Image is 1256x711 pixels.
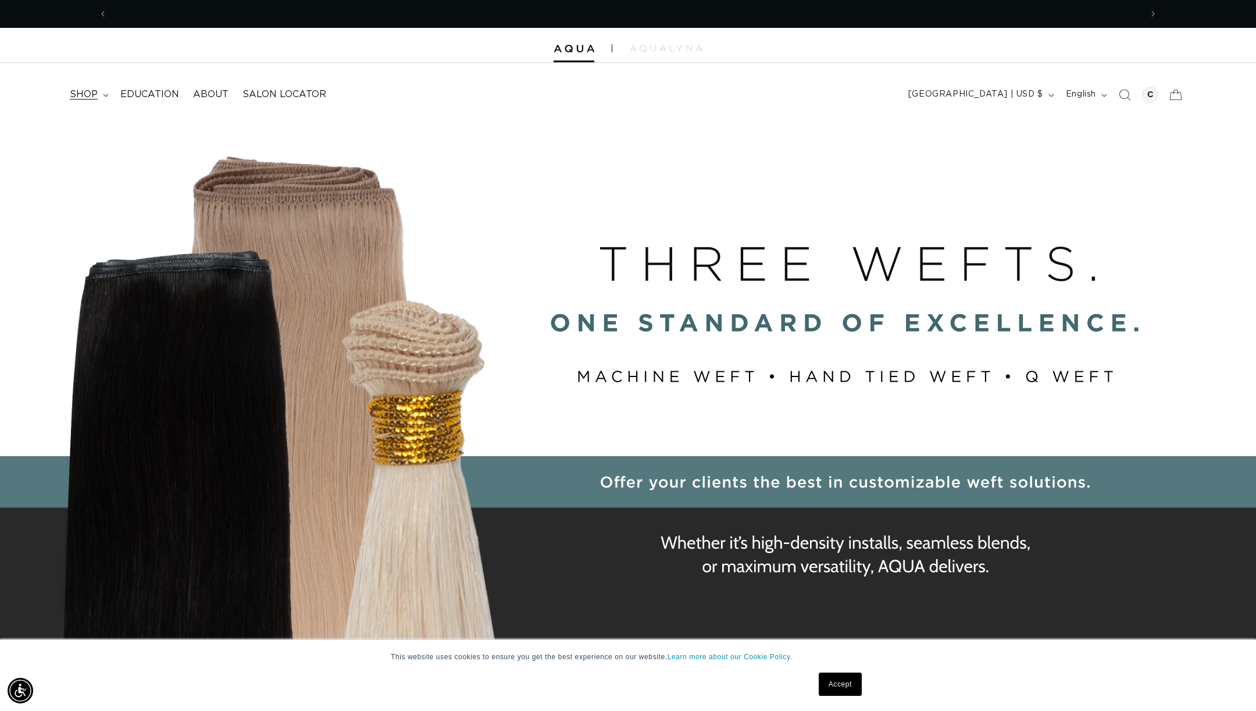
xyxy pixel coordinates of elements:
img: Aqua Hair Extensions [554,45,594,53]
button: Next announcement [1140,3,1166,25]
button: English [1059,84,1112,106]
span: Education [120,88,179,101]
summary: shop [63,81,113,108]
summary: Search [1112,82,1137,108]
a: Education [113,81,186,108]
a: Salon Locator [235,81,333,108]
a: Learn more about our Cookie Policy. [668,653,793,661]
a: Accept [819,673,862,696]
div: Accessibility Menu [8,678,33,703]
span: shop [70,88,98,101]
span: Salon Locator [242,88,326,101]
p: This website uses cookies to ensure you get the best experience on our website. [391,652,865,662]
img: aqualyna.com [630,45,702,52]
span: English [1066,88,1096,101]
a: About [186,81,235,108]
button: Previous announcement [90,3,116,25]
span: [GEOGRAPHIC_DATA] | USD $ [908,88,1043,101]
button: [GEOGRAPHIC_DATA] | USD $ [901,84,1059,106]
span: About [193,88,229,101]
